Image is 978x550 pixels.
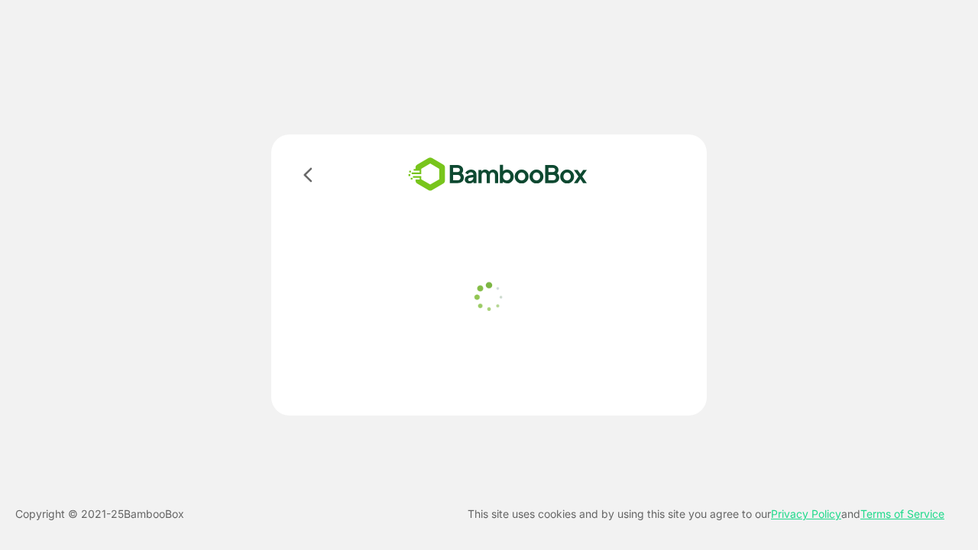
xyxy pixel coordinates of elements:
img: loader [470,278,508,316]
a: Terms of Service [860,507,944,520]
img: bamboobox [386,153,610,196]
a: Privacy Policy [771,507,841,520]
p: Copyright © 2021- 25 BambooBox [15,505,184,523]
p: This site uses cookies and by using this site you agree to our and [468,505,944,523]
